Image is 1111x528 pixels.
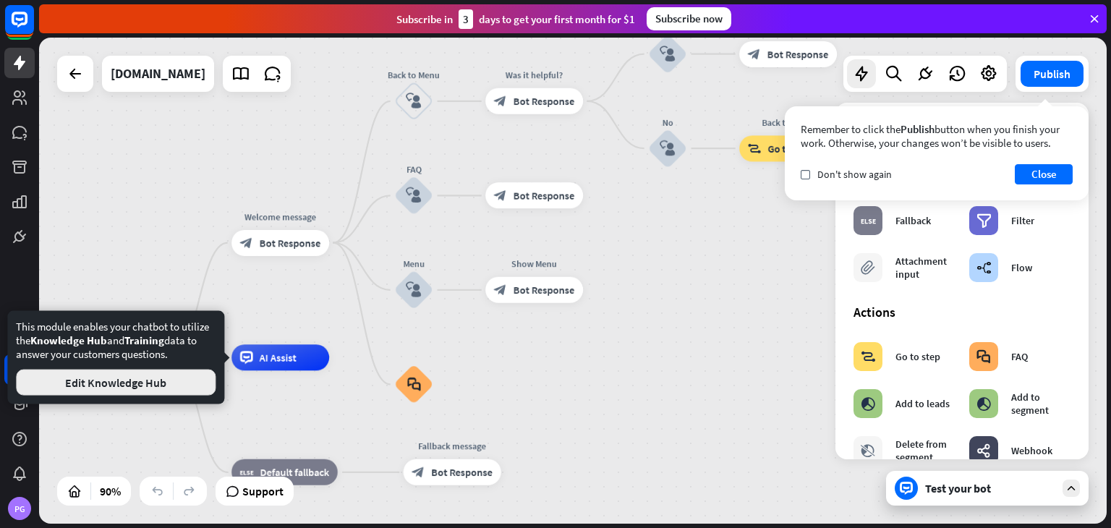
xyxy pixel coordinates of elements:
[976,349,991,364] i: block_faq
[260,466,329,479] span: Default fallback
[393,440,511,453] div: Fallback message
[730,116,847,129] div: Back to Menu
[222,210,339,223] div: Welcome message
[1011,391,1070,417] div: Add to segment
[895,438,955,464] div: Delete from segment
[976,396,991,411] i: block_add_to_segment
[976,443,991,458] i: webhooks
[854,304,1070,320] div: Actions
[494,189,507,202] i: block_bot_response
[660,46,676,62] i: block_user_input
[260,351,297,364] span: AI Assist
[242,480,284,503] span: Support
[476,257,593,271] div: Show Menu
[629,116,707,129] div: No
[861,349,876,364] i: block_goto
[514,284,575,297] span: Bot Response
[375,69,453,82] div: Back to Menu
[124,333,164,347] span: Training
[1021,61,1084,87] button: Publish
[412,466,425,479] i: block_bot_response
[514,189,575,202] span: Bot Response
[16,370,216,396] button: Edit Knowledge Hub
[861,443,875,458] i: block_delete_from_segment
[95,480,125,503] div: 90%
[748,142,762,155] i: block_goto
[1015,164,1073,184] button: Close
[12,6,55,49] button: Open LiveChat chat widget
[1011,350,1028,363] div: FAQ
[660,140,676,156] i: block_user_input
[925,481,1055,495] div: Test your bot
[375,163,453,176] div: FAQ
[240,466,254,479] i: block_fallback
[431,466,493,479] span: Bot Response
[476,69,593,82] div: Was it helpful?
[976,213,992,228] i: filter
[1011,214,1034,227] div: Filter
[406,188,422,204] i: block_user_input
[459,9,473,29] div: 3
[1011,261,1032,274] div: Flow
[30,333,107,347] span: Knowledge Hub
[976,260,992,275] i: builder_tree
[861,396,875,411] i: block_add_to_segment
[514,95,575,108] span: Bot Response
[406,282,422,298] i: block_user_input
[407,378,421,392] i: block_faq
[895,350,940,363] div: Go to step
[260,237,321,250] span: Bot Response
[1011,444,1052,457] div: Webhook
[16,320,216,396] div: This module enables your chatbot to utilize the and data to answer your customers questions.
[895,255,955,281] div: Attachment input
[647,7,731,30] div: Subscribe now
[494,284,507,297] i: block_bot_response
[801,122,1073,150] div: Remember to click the button when you finish your work. Otherwise, your changes won’t be visible ...
[406,93,422,109] i: block_user_input
[768,142,814,155] span: Go to step
[861,260,875,275] i: block_attachment
[895,397,950,410] div: Add to leads
[111,56,205,92] div: cocriarse.com.br
[901,122,935,136] span: Publish
[4,354,35,385] a: 14 days
[748,48,761,61] i: block_bot_response
[861,213,876,228] i: block_fallback
[767,48,829,61] span: Bot Response
[895,214,931,227] div: Fallback
[494,95,507,108] i: block_bot_response
[240,237,253,250] i: block_bot_response
[396,9,635,29] div: Subscribe in days to get your first month for $1
[817,168,892,181] span: Don't show again
[375,257,453,271] div: Menu
[8,497,31,520] div: PG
